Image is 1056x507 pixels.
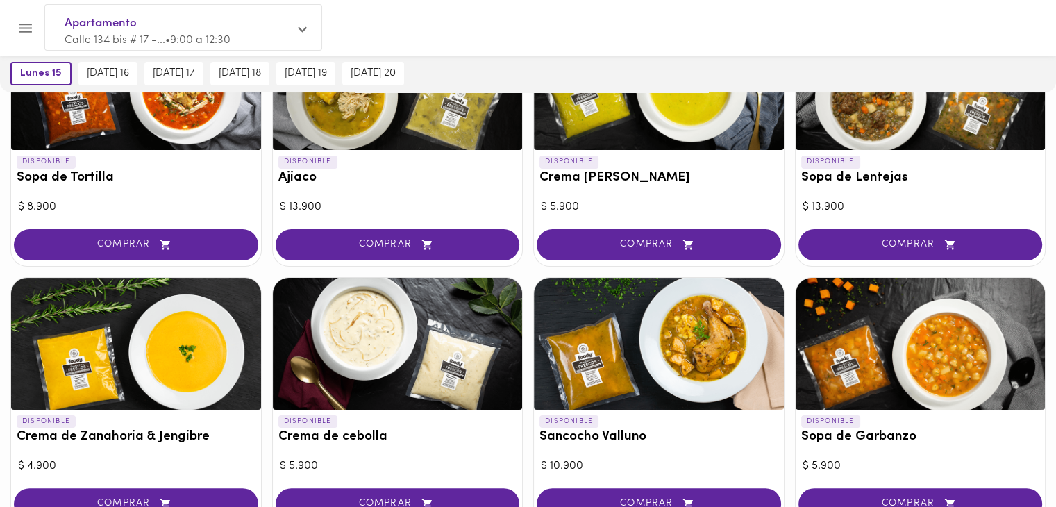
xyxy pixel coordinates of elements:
h3: Sopa de Lentejas [801,171,1040,185]
p: DISPONIBLE [278,156,337,168]
h3: Crema de cebolla [278,430,517,444]
h3: Crema [PERSON_NAME] [539,171,778,185]
div: $ 5.900 [803,458,1039,474]
button: [DATE] 20 [342,62,404,85]
span: Calle 134 bis # 17 -... • 9:00 a 12:30 [65,35,231,46]
p: DISPONIBLE [17,156,76,168]
button: COMPRAR [798,229,1043,260]
span: [DATE] 17 [153,67,195,80]
div: Sopa de Garbanzo [796,278,1046,410]
h3: Sancocho Valluno [539,430,778,444]
button: COMPRAR [14,229,258,260]
div: $ 8.900 [18,199,254,215]
button: [DATE] 18 [210,62,269,85]
h3: Sopa de Tortilla [17,171,255,185]
p: DISPONIBLE [17,415,76,428]
p: DISPONIBLE [539,415,598,428]
span: lunes 15 [20,67,62,80]
span: COMPRAR [554,239,764,251]
h3: Crema de Zanahoria & Jengibre [17,430,255,444]
div: Crema de Zanahoria & Jengibre [11,278,261,410]
button: lunes 15 [10,62,72,85]
button: [DATE] 19 [276,62,335,85]
div: Crema de cebolla [273,278,523,410]
span: [DATE] 18 [219,67,261,80]
span: COMPRAR [293,239,503,251]
button: [DATE] 16 [78,62,137,85]
span: Apartamento [65,15,288,33]
span: [DATE] 20 [351,67,396,80]
span: COMPRAR [31,239,241,251]
button: COMPRAR [537,229,781,260]
button: [DATE] 17 [144,62,203,85]
span: [DATE] 19 [285,67,327,80]
div: Sancocho Valluno [534,278,784,410]
iframe: Messagebird Livechat Widget [975,426,1042,493]
div: $ 5.900 [541,199,777,215]
h3: Ajiaco [278,171,517,185]
p: DISPONIBLE [278,415,337,428]
button: Menu [8,11,42,45]
p: DISPONIBLE [801,156,860,168]
div: $ 4.900 [18,458,254,474]
h3: Sopa de Garbanzo [801,430,1040,444]
span: [DATE] 16 [87,67,129,80]
button: COMPRAR [276,229,520,260]
p: DISPONIBLE [801,415,860,428]
p: DISPONIBLE [539,156,598,168]
div: $ 13.900 [280,199,516,215]
div: $ 13.900 [803,199,1039,215]
div: $ 10.900 [541,458,777,474]
div: $ 5.900 [280,458,516,474]
span: COMPRAR [816,239,1025,251]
